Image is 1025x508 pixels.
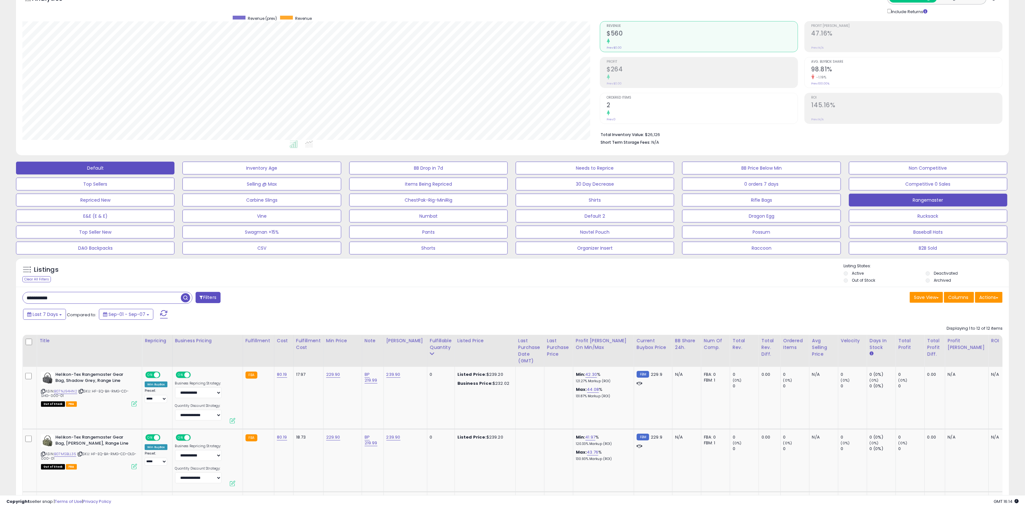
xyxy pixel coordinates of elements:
[16,226,174,238] button: Top Seller New
[176,435,184,440] span: ON
[899,383,924,389] div: 0
[849,178,1007,190] button: Competitive 0 Sales
[948,372,984,377] div: N/A
[22,276,51,282] div: Clear All Filters
[852,278,875,283] label: Out of Stock
[516,226,674,238] button: Navtel Pouch
[145,451,167,466] div: Preset:
[811,60,1002,64] span: Avg. Buybox Share
[547,337,570,358] div: Last Purchase Price
[430,434,450,440] div: 0
[6,498,30,504] strong: Copyright
[145,444,167,450] div: Win BuyBox
[16,242,174,254] button: DAG Backpacks
[733,337,756,351] div: Total Rev.
[175,381,222,386] label: Business Repricing Strategy:
[675,372,696,377] div: N/A
[841,446,867,452] div: 0
[33,311,58,318] span: Last 7 Days
[849,162,1007,174] button: Non Competitive
[175,466,222,471] label: Quantity Discount Strategy:
[67,312,96,318] span: Compared to:
[733,440,742,446] small: (0%)
[948,434,984,440] div: N/A
[349,242,508,254] button: Shorts
[587,386,599,393] a: 44.08
[175,337,240,344] div: Business Pricing
[66,401,77,407] span: FBA
[585,371,597,378] a: 42.30
[16,178,174,190] button: Top Sellers
[811,46,824,50] small: Prev: N/A
[783,372,809,377] div: 0
[145,382,167,387] div: Win BuyBox
[870,440,879,446] small: (0%)
[607,66,798,74] h2: $264
[295,16,312,21] span: Revenue
[585,434,596,440] a: 41.97
[182,178,341,190] button: Selling @ Max
[457,337,513,344] div: Listed Price
[910,292,943,303] button: Save View
[991,434,1013,440] div: N/A
[601,132,644,137] b: Total Inventory Value:
[947,326,1003,332] div: Displaying 1 to 12 of 12 items
[66,464,77,470] span: FBA
[682,210,841,222] button: Dragon Egg
[899,446,924,452] div: 0
[841,434,867,440] div: 0
[704,434,725,440] div: FBA: 0
[927,372,940,377] div: 0.00
[607,30,798,38] h2: $560
[55,372,133,385] b: Helikon-Tex Rangemaster Gear Bag, Shadow Grey, Range Line
[607,101,798,110] h2: 2
[430,372,450,377] div: 0
[811,96,1002,100] span: ROI
[637,434,649,440] small: FBM
[783,440,792,446] small: (0%)
[762,337,778,358] div: Total Rev. Diff.
[576,387,629,399] div: %
[927,337,942,358] div: Total Profit Diff.
[607,60,798,64] span: Profit
[607,82,622,85] small: Prev: $0.00
[386,371,400,378] a: 239.90
[991,372,1013,377] div: N/A
[349,178,508,190] button: Items Being Repriced
[899,434,924,440] div: 0
[326,371,340,378] a: 229.90
[934,270,958,276] label: Deactivated
[682,162,841,174] button: BB Price Below Min
[704,337,727,351] div: Num of Comp.
[944,292,974,303] button: Columns
[841,372,867,377] div: 0
[682,194,841,206] button: Rifle Bags
[41,464,65,470] span: All listings that are currently out of stock and unavailable for purchase on Amazon
[457,434,487,440] b: Listed Price:
[870,351,874,357] small: Days In Stock.
[54,451,76,457] a: B07MSBLL35
[296,434,319,440] div: 18.73
[190,435,200,440] span: OFF
[55,434,133,448] b: Helikon-Tex Rangemaster Gear Bag, [PERSON_NAME], Range Line
[927,434,940,440] div: 0.00
[159,372,170,378] span: OFF
[576,337,631,351] div: Profit [PERSON_NAME] on Min/Max
[23,309,66,320] button: Last 7 Days
[811,117,824,121] small: Prev: N/A
[607,24,798,28] span: Revenue
[899,372,924,377] div: 0
[841,378,850,383] small: (0%)
[651,434,662,440] span: 229.9
[573,335,634,367] th: The percentage added to the cost of goods (COGS) that forms the calculator for Min & Max prices.
[651,371,662,377] span: 229.9
[849,210,1007,222] button: Rucksack
[675,337,698,351] div: BB Share 24h.
[182,194,341,206] button: Carbine Slings
[55,498,82,504] a: Terms of Use
[652,139,659,145] span: N/A
[34,265,59,274] h5: Listings
[386,337,424,344] div: [PERSON_NAME]
[783,446,809,452] div: 0
[6,499,111,505] div: seller snap | |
